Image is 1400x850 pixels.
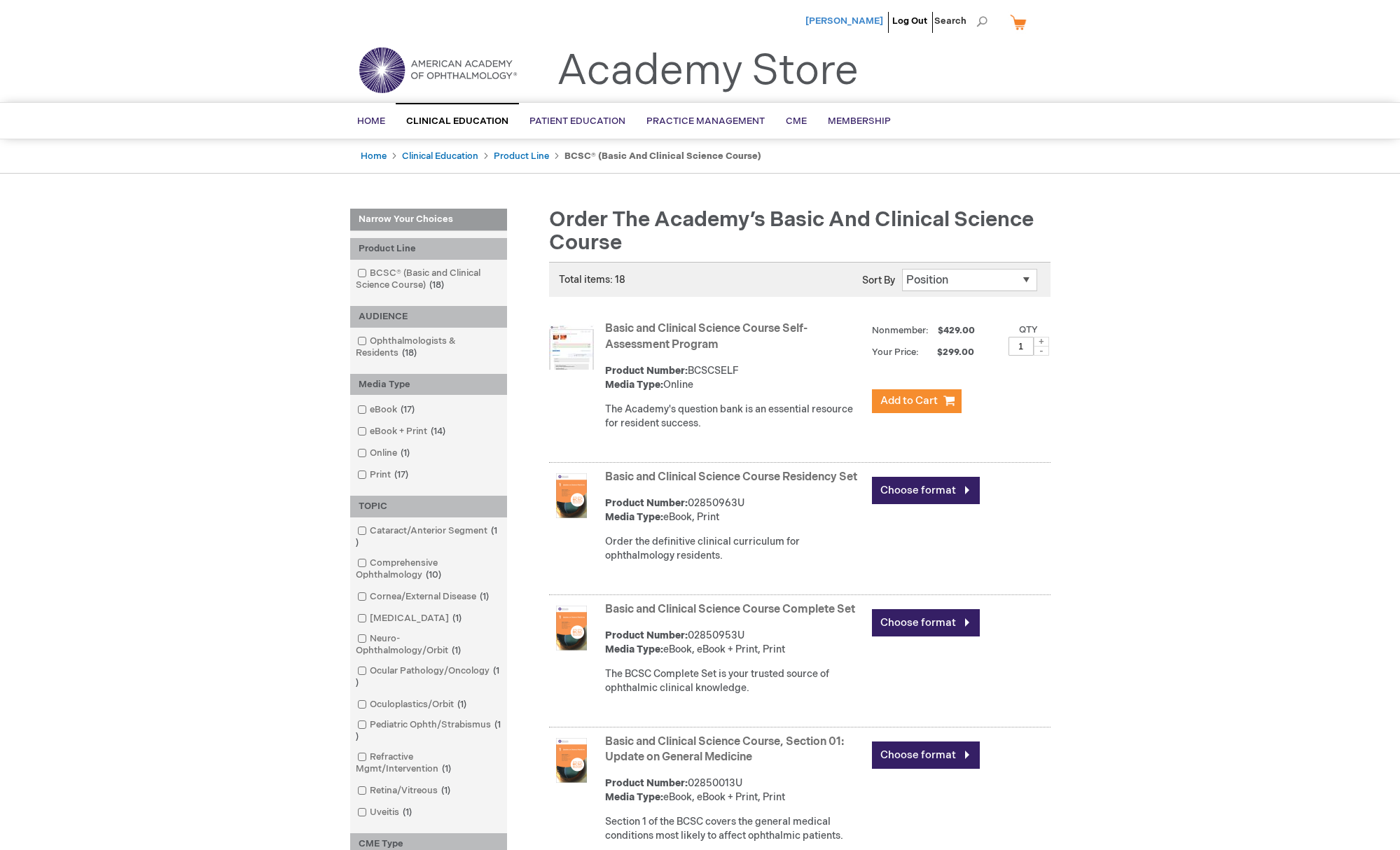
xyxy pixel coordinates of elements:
strong: Nonmember: [872,322,929,340]
span: $299.00 [921,347,976,358]
div: The Academy's question bank is an essential resource for resident success. [605,403,865,431]
img: Basic and Clinical Science Course, Section 01: Update on General Medicine [549,738,594,783]
a: Refractive Mgmt/Intervention1 [354,751,504,776]
a: Ocular Pathology/Oncology1 [354,664,504,690]
span: Clinical Education [406,116,508,127]
span: 10 [422,569,445,580]
a: [PERSON_NAME] [805,15,883,27]
span: Practice Management [646,116,765,127]
span: Add to Cart [880,394,938,407]
strong: Your Price: [872,347,919,358]
input: Qty [1009,337,1034,356]
span: 18 [426,279,448,291]
strong: Product Number: [605,365,688,377]
span: 1 [454,699,470,710]
span: $429.00 [936,325,977,336]
span: 1 [397,447,413,459]
a: Basic and Clinical Science Course Residency Set [605,471,857,484]
strong: Media Type: [605,791,663,803]
span: Total items: 18 [559,274,625,286]
div: AUDIENCE [350,306,507,328]
a: eBook17 [354,403,420,417]
div: Media Type [350,374,507,396]
span: 14 [427,426,449,437]
div: TOPIC [350,496,507,517]
a: Choose format [872,477,980,504]
a: Log Out [892,15,927,27]
a: Oculoplastics/Orbit1 [354,698,472,711]
div: 02850963U eBook, Print [605,496,865,524]
span: 1 [356,719,501,742]
span: 17 [391,469,412,480]
div: 02850013U eBook, eBook + Print, Print [605,776,865,804]
div: Order the definitive clinical curriculum for ophthalmology residents. [605,535,865,563]
strong: Product Number: [605,629,688,641]
a: Academy Store [557,46,859,97]
span: 1 [448,645,464,656]
span: Membership [828,116,891,127]
img: Basic and Clinical Science Course Self-Assessment Program [549,325,594,370]
label: Qty [1019,324,1038,335]
strong: Media Type: [605,511,663,523]
a: Print17 [354,468,414,482]
button: Add to Cart [872,389,962,413]
div: The BCSC Complete Set is your trusted source of ophthalmic clinical knowledge. [605,667,865,695]
span: 1 [438,763,455,774]
span: Order the Academy’s Basic and Clinical Science Course [549,207,1034,256]
span: 1 [356,525,497,548]
strong: Narrow Your Choices [350,209,507,231]
a: Cataract/Anterior Segment1 [354,524,504,550]
a: Choose format [872,741,980,769]
img: Basic and Clinical Science Course Residency Set [549,473,594,518]
a: BCSC® (Basic and Clinical Science Course)18 [354,267,504,292]
a: Product Line [494,151,549,162]
strong: Media Type: [605,379,663,391]
a: Cornea/External Disease1 [354,590,494,604]
div: 02850953U eBook, eBook + Print, Print [605,629,865,657]
strong: BCSC® (Basic and Clinical Science Course) [564,151,761,162]
div: BCSCSELF Online [605,364,865,392]
span: Patient Education [529,116,625,127]
a: Home [361,151,387,162]
a: eBook + Print14 [354,425,451,438]
img: Basic and Clinical Science Course Complete Set [549,606,594,650]
span: 1 [476,591,492,602]
a: Clinical Education [402,151,478,162]
a: Neuro-Ophthalmology/Orbit1 [354,632,504,657]
a: Uveitis1 [354,806,417,819]
strong: Media Type: [605,643,663,655]
a: [MEDICAL_DATA]1 [354,612,467,625]
span: 1 [399,807,415,818]
strong: Product Number: [605,777,688,789]
div: Product Line [350,238,507,260]
span: 18 [398,347,420,358]
span: 17 [397,404,418,415]
a: Choose format [872,609,980,636]
label: Sort By [862,274,895,286]
span: 1 [438,785,454,796]
strong: Product Number: [605,497,688,509]
a: Retina/Vitreous1 [354,784,456,797]
span: Home [357,116,385,127]
span: Search [934,7,987,35]
a: Comprehensive Ophthalmology10 [354,557,504,582]
a: Ophthalmologists & Residents18 [354,335,504,360]
a: Basic and Clinical Science Course Self-Assessment Program [605,322,808,351]
a: Basic and Clinical Science Course Complete Set [605,603,855,616]
a: Basic and Clinical Science Course, Section 01: Update on General Medicine [605,735,844,765]
a: Pediatric Ophth/Strabismus1 [354,718,504,744]
div: Section 1 of the BCSC covers the general medical conditions most likely to affect ophthalmic pati... [605,815,865,843]
span: 1 [356,665,499,688]
a: Online1 [354,447,415,460]
span: 1 [449,613,465,624]
span: CME [786,116,807,127]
